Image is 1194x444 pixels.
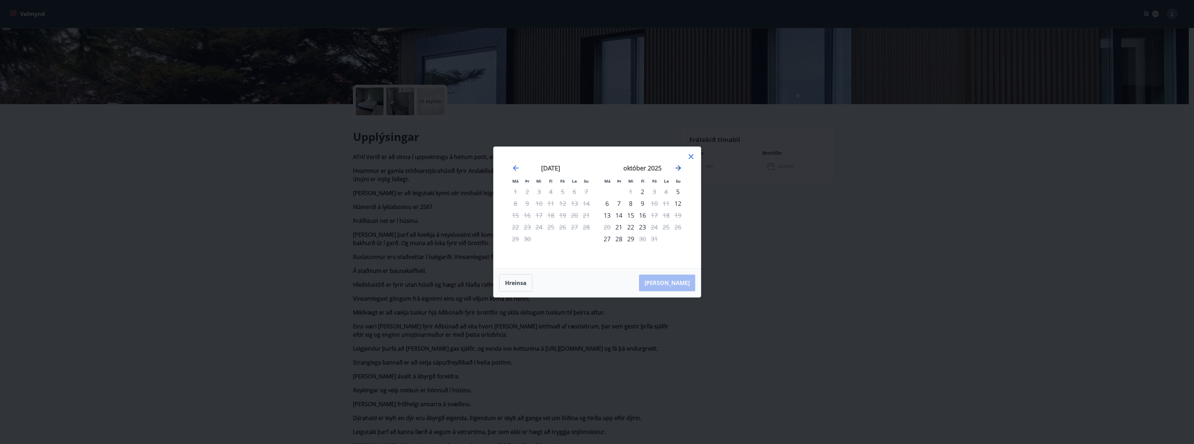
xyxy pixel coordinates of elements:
div: Aðeins útritun í boði [637,233,648,245]
div: Calendar [502,155,692,260]
button: Hreinsa [499,274,532,292]
div: Aðeins innritun í boði [613,221,625,233]
td: Choose mánudagur, 27. október 2025 as your check-in date. It’s available. [601,233,613,245]
small: La [572,178,577,184]
td: Choose sunnudagur, 12. október 2025 as your check-in date. It’s available. [672,198,684,209]
div: 29 [625,233,637,245]
td: Not available. þriðjudagur, 23. september 2025 [521,221,533,233]
td: Not available. mánudagur, 29. september 2025 [510,233,521,245]
td: Not available. föstudagur, 19. september 2025 [557,209,569,221]
td: Not available. laugardagur, 20. september 2025 [569,209,580,221]
div: 8 [625,198,637,209]
td: Choose miðvikudagur, 29. október 2025 as your check-in date. It’s available. [625,233,637,245]
div: 9 [637,198,648,209]
td: Not available. fimmtudagur, 18. september 2025 [545,209,557,221]
td: Choose miðvikudagur, 22. október 2025 as your check-in date. It’s available. [625,221,637,233]
small: Má [604,178,611,184]
td: Not available. föstudagur, 17. október 2025 [648,209,660,221]
td: Not available. mánudagur, 15. september 2025 [510,209,521,221]
td: Not available. föstudagur, 24. október 2025 [648,221,660,233]
div: Aðeins innritun í boði [637,186,648,198]
div: Aðeins útritun í boði [648,209,660,221]
div: Aðeins innritun í boði [601,233,613,245]
td: Not available. laugardagur, 25. október 2025 [660,221,672,233]
td: Not available. laugardagur, 4. október 2025 [660,186,672,198]
small: Su [584,178,589,184]
div: Aðeins útritun í boði [648,186,660,198]
div: 7 [613,198,625,209]
td: Not available. föstudagur, 5. september 2025 [557,186,569,198]
td: Not available. þriðjudagur, 2. september 2025 [521,186,533,198]
td: Choose þriðjudagur, 7. október 2025 as your check-in date. It’s available. [613,198,625,209]
td: Not available. fimmtudagur, 25. september 2025 [545,221,557,233]
strong: [DATE] [541,164,560,172]
td: Not available. laugardagur, 27. september 2025 [569,221,580,233]
td: Not available. miðvikudagur, 1. október 2025 [625,186,637,198]
div: 16 [637,209,648,221]
div: 28 [613,233,625,245]
td: Not available. mánudagur, 22. september 2025 [510,221,521,233]
td: Not available. sunnudagur, 21. september 2025 [580,209,592,221]
div: 14 [613,209,625,221]
td: Not available. laugardagur, 11. október 2025 [660,198,672,209]
div: 6 [601,198,613,209]
td: Not available. laugardagur, 18. október 2025 [660,209,672,221]
td: Choose þriðjudagur, 21. október 2025 as your check-in date. It’s available. [613,221,625,233]
td: Not available. föstudagur, 31. október 2025 [648,233,660,245]
td: Not available. mánudagur, 20. október 2025 [601,221,613,233]
td: Not available. mánudagur, 1. september 2025 [510,186,521,198]
div: Aðeins útritun í boði [648,198,660,209]
td: Not available. sunnudagur, 19. október 2025 [672,209,684,221]
td: Not available. fimmtudagur, 11. september 2025 [545,198,557,209]
td: Choose sunnudagur, 5. október 2025 as your check-in date. It’s available. [672,186,684,198]
div: 13 [601,209,613,221]
td: Not available. laugardagur, 13. september 2025 [569,198,580,209]
small: Þr [525,178,529,184]
td: Not available. sunnudagur, 28. september 2025 [580,221,592,233]
small: Su [676,178,681,184]
div: 23 [637,221,648,233]
small: Fi [549,178,553,184]
td: Not available. miðvikudagur, 10. september 2025 [533,198,545,209]
td: Choose fimmtudagur, 23. október 2025 as your check-in date. It’s available. [637,221,648,233]
td: Not available. fimmtudagur, 30. október 2025 [637,233,648,245]
small: Mi [628,178,633,184]
td: Choose mánudagur, 6. október 2025 as your check-in date. It’s available. [601,198,613,209]
div: Aðeins innritun í boði [672,198,684,209]
small: Má [512,178,519,184]
td: Choose fimmtudagur, 16. október 2025 as your check-in date. It’s available. [637,209,648,221]
td: Choose mánudagur, 13. október 2025 as your check-in date. It’s available. [601,209,613,221]
strong: október 2025 [623,164,662,172]
td: Not available. föstudagur, 10. október 2025 [648,198,660,209]
small: Fö [652,178,657,184]
small: Þr [617,178,621,184]
td: Not available. mánudagur, 8. september 2025 [510,198,521,209]
td: Choose þriðjudagur, 28. október 2025 as your check-in date. It’s available. [613,233,625,245]
td: Choose þriðjudagur, 14. október 2025 as your check-in date. It’s available. [613,209,625,221]
td: Not available. fimmtudagur, 4. september 2025 [545,186,557,198]
td: Choose fimmtudagur, 9. október 2025 as your check-in date. It’s available. [637,198,648,209]
td: Choose miðvikudagur, 15. október 2025 as your check-in date. It’s available. [625,209,637,221]
td: Not available. þriðjudagur, 30. september 2025 [521,233,533,245]
div: Aðeins innritun í boði [672,186,684,198]
td: Not available. laugardagur, 6. september 2025 [569,186,580,198]
td: Choose miðvikudagur, 8. október 2025 as your check-in date. It’s available. [625,198,637,209]
td: Not available. sunnudagur, 14. september 2025 [580,198,592,209]
small: Mi [536,178,541,184]
td: Not available. miðvikudagur, 24. september 2025 [533,221,545,233]
td: Not available. föstudagur, 26. september 2025 [557,221,569,233]
td: Not available. þriðjudagur, 9. september 2025 [521,198,533,209]
td: Not available. miðvikudagur, 17. september 2025 [533,209,545,221]
td: Not available. miðvikudagur, 3. september 2025 [533,186,545,198]
td: Not available. föstudagur, 3. október 2025 [648,186,660,198]
div: 22 [625,221,637,233]
td: Choose fimmtudagur, 2. október 2025 as your check-in date. It’s available. [637,186,648,198]
td: Not available. föstudagur, 12. september 2025 [557,198,569,209]
div: Aðeins útritun í boði [648,221,660,233]
td: Not available. þriðjudagur, 16. september 2025 [521,209,533,221]
small: La [664,178,669,184]
div: Move backward to switch to the previous month. [512,164,520,172]
div: 15 [625,209,637,221]
td: Not available. sunnudagur, 26. október 2025 [672,221,684,233]
td: Not available. sunnudagur, 7. september 2025 [580,186,592,198]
